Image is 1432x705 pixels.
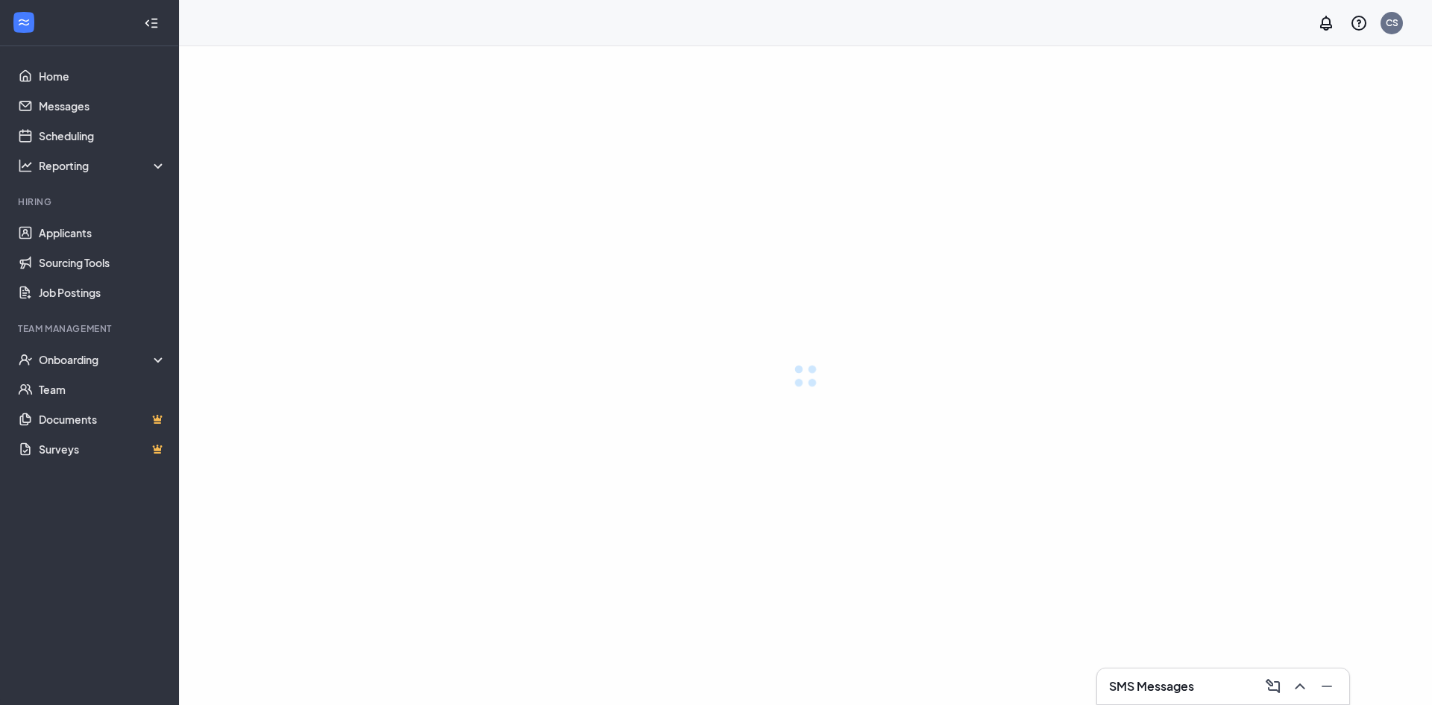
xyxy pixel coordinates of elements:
[1386,16,1398,29] div: CS
[18,352,33,367] svg: UserCheck
[39,434,166,464] a: SurveysCrown
[39,248,166,278] a: Sourcing Tools
[18,195,163,208] div: Hiring
[1291,677,1309,695] svg: ChevronUp
[39,158,167,173] div: Reporting
[1287,674,1310,698] button: ChevronUp
[16,15,31,30] svg: WorkstreamLogo
[1264,677,1282,695] svg: ComposeMessage
[18,158,33,173] svg: Analysis
[39,404,166,434] a: DocumentsCrown
[39,352,167,367] div: Onboarding
[1109,678,1194,695] h3: SMS Messages
[1350,14,1368,32] svg: QuestionInfo
[39,278,166,307] a: Job Postings
[144,16,159,31] svg: Collapse
[39,121,166,151] a: Scheduling
[39,91,166,121] a: Messages
[1313,674,1337,698] button: Minimize
[18,322,163,335] div: Team Management
[1318,677,1336,695] svg: Minimize
[39,218,166,248] a: Applicants
[39,61,166,91] a: Home
[1317,14,1335,32] svg: Notifications
[39,375,166,404] a: Team
[1260,674,1284,698] button: ComposeMessage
